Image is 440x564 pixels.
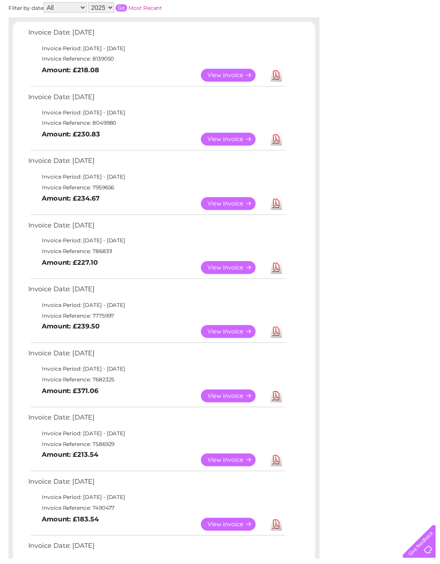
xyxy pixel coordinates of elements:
b: Amount: £234.67 [42,197,101,205]
td: Invoice Date: [DATE] [26,92,289,109]
a: View [203,328,269,341]
a: Download [273,328,285,341]
a: View [203,70,269,83]
td: Invoice Reference: 7868311 [26,249,289,259]
a: View [203,134,269,147]
a: Log out [410,38,431,45]
a: Most Recent [130,4,164,11]
b: Amount: £218.08 [42,67,100,75]
b: Amount: £183.54 [42,520,100,529]
td: Invoice Period: [DATE] - [DATE] [26,303,289,314]
td: Invoice Reference: 7959656 [26,184,289,195]
a: View [203,458,269,471]
td: Invoice Period: [DATE] - [DATE] [26,433,289,443]
td: Invoice Period: [DATE] - [DATE] [26,497,289,508]
a: Download [273,264,285,277]
td: Invoice Reference: 7490477 [26,508,289,519]
a: Blog [362,38,375,45]
a: Download [273,393,285,407]
b: Amount: £213.54 [42,455,99,463]
b: Amount: £230.83 [42,131,101,140]
td: Invoice Reference: 8139050 [26,54,289,65]
div: Clear Business is a trading name of Verastar Limited (registered in [GEOGRAPHIC_DATA] No. 3667643... [9,5,433,44]
td: Invoice Date: [DATE] [26,351,289,367]
a: Water [282,38,299,45]
a: View [203,264,269,277]
b: Amount: £227.10 [42,261,99,269]
a: Contact [380,38,402,45]
td: Invoice Date: [DATE] [26,222,289,238]
img: logo.png [15,23,61,51]
a: Download [273,523,285,536]
td: Invoice Period: [DATE] - [DATE] [26,238,289,249]
td: Invoice Period: [DATE] - [DATE] [26,173,289,184]
td: Invoice Date: [DATE] [26,546,289,562]
b: Amount: £371.06 [42,391,99,399]
a: Download [273,70,285,83]
a: 0333 014 3131 [271,4,333,16]
div: Filter by date [9,2,244,13]
td: Invoice Reference: 7682325 [26,378,289,389]
td: Invoice Period: [DATE] - [DATE] [26,367,289,378]
td: Invoice Period: [DATE] - [DATE] [26,109,289,119]
td: Invoice Date: [DATE] [26,286,289,303]
a: View [203,393,269,407]
td: Invoice Reference: 8049980 [26,119,289,130]
td: Invoice Reference: 7775997 [26,314,289,324]
a: View [203,199,269,212]
a: View [203,523,269,536]
a: Telecoms [330,38,356,45]
a: Download [273,458,285,471]
b: Amount: £239.50 [42,326,101,334]
td: Invoice Period: [DATE] - [DATE] [26,44,289,54]
a: Download [273,199,285,212]
td: Invoice Date: [DATE] [26,157,289,173]
td: Invoice Date: [DATE] [26,481,289,497]
td: Invoice Date: [DATE] [26,416,289,433]
td: Invoice Reference: 7586929 [26,443,289,454]
a: Download [273,134,285,147]
td: Invoice Date: [DATE] [26,27,289,44]
a: Energy [304,38,324,45]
